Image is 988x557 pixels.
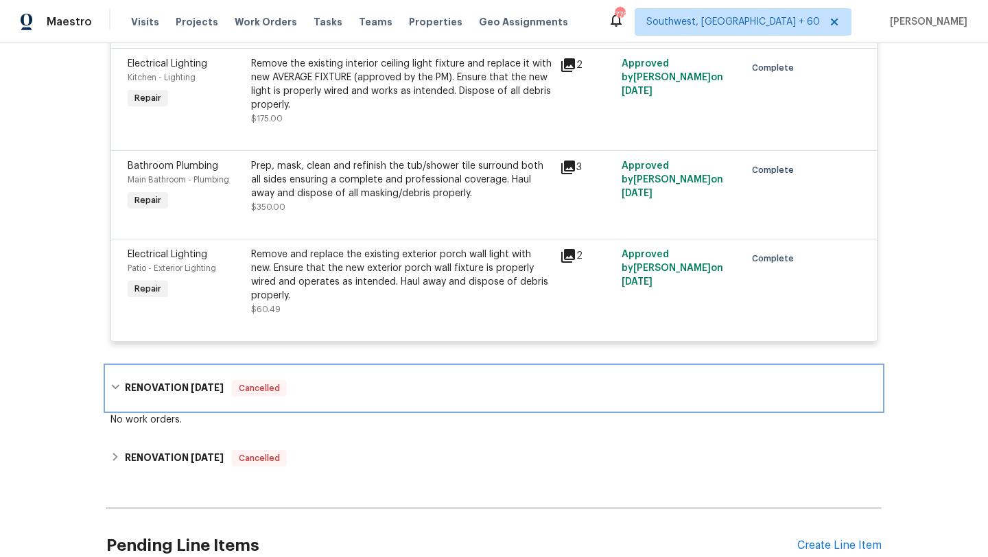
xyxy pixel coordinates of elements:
[622,86,652,96] span: [DATE]
[560,159,613,176] div: 3
[752,163,799,177] span: Complete
[191,453,224,462] span: [DATE]
[128,250,207,259] span: Electrical Lighting
[359,15,392,29] span: Teams
[128,161,218,171] span: Bathroom Plumbing
[615,8,624,22] div: 770
[622,161,723,198] span: Approved by [PERSON_NAME] on
[129,193,167,207] span: Repair
[752,61,799,75] span: Complete
[233,451,285,465] span: Cancelled
[129,282,167,296] span: Repair
[622,277,652,287] span: [DATE]
[129,91,167,105] span: Repair
[128,176,229,184] span: Main Bathroom - Plumbing
[314,17,342,27] span: Tasks
[131,15,159,29] span: Visits
[110,413,878,427] div: No work orders.
[409,15,462,29] span: Properties
[106,442,882,475] div: RENOVATION [DATE]Cancelled
[128,264,216,272] span: Patio - Exterior Lighting
[622,59,723,96] span: Approved by [PERSON_NAME] on
[560,248,613,264] div: 2
[251,57,552,112] div: Remove the existing interior ceiling light fixture and replace it with new AVERAGE FIXTURE (appro...
[622,189,652,198] span: [DATE]
[884,15,967,29] span: [PERSON_NAME]
[251,248,552,303] div: Remove and replace the existing exterior porch wall light with new. Ensure that the new exterior ...
[125,380,224,396] h6: RENOVATION
[752,252,799,265] span: Complete
[176,15,218,29] span: Projects
[560,57,613,73] div: 2
[251,305,281,313] span: $60.49
[235,15,297,29] span: Work Orders
[191,383,224,392] span: [DATE]
[646,15,820,29] span: Southwest, [GEOGRAPHIC_DATA] + 60
[251,159,552,200] div: Prep, mask, clean and refinish the tub/shower tile surround both all sides ensuring a complete an...
[128,73,196,82] span: Kitchen - Lighting
[797,539,882,552] div: Create Line Item
[128,59,207,69] span: Electrical Lighting
[125,450,224,466] h6: RENOVATION
[47,15,92,29] span: Maestro
[251,115,283,123] span: $175.00
[622,250,723,287] span: Approved by [PERSON_NAME] on
[251,203,285,211] span: $350.00
[479,15,568,29] span: Geo Assignments
[106,366,882,410] div: RENOVATION [DATE]Cancelled
[233,381,285,395] span: Cancelled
